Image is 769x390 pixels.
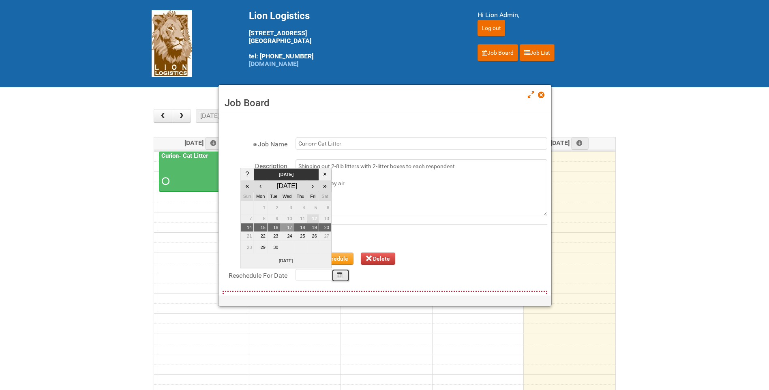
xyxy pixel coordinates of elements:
a: Add an event [571,137,589,150]
div: » [320,181,330,191]
td: 25 [294,232,307,241]
div: ? [242,169,253,179]
td: 27 [319,232,331,241]
td: 2 [267,201,280,214]
span: [DATE] [551,139,589,147]
td: 8 [254,214,268,223]
td: 30 [267,240,280,254]
a: Job List [520,44,555,61]
td: 3 [280,201,294,214]
span: [DATE] [184,139,223,147]
label: Description [223,159,287,171]
button: Delete [361,253,396,265]
h3: Job Board [225,97,545,109]
label: Reschedule For Date [223,269,287,281]
td: 20 [319,223,331,232]
div: ‹ [255,181,266,191]
label: Job Name [223,137,287,149]
span: Lion Logistics [249,10,310,21]
td: 1 [254,201,268,214]
td: 23 [267,232,280,241]
td: 24 [280,232,294,241]
a: Curion- Cat Litter [160,152,210,159]
a: Curion- Cat Litter [159,152,247,192]
td: [DATE] [241,254,331,268]
td: 9 [267,214,280,223]
td: 16 [267,223,280,232]
td: 18 [294,223,307,232]
a: [DOMAIN_NAME] [249,60,298,68]
a: Add an event [205,137,223,150]
td: Mon [254,192,268,201]
div: × [320,169,330,179]
td: 15 [254,223,268,232]
td: 22 [254,232,268,241]
td: 17 [280,223,294,232]
td: 19 [307,223,319,232]
td: 5 [307,201,319,214]
td: 4 [294,201,307,214]
td: Sun [241,192,254,201]
td: 10 [280,214,294,223]
span: Requested [162,178,167,184]
td: 28 [241,240,254,254]
td: Sat [319,192,331,201]
td: Fri [307,192,319,201]
label: Attachments [223,224,287,236]
td: 14 [241,223,254,232]
textarea: Shipping out 2-8lb litters with 2-litter boxes to each respondent FedEx- 2nd day air [296,159,547,216]
a: Job Board [478,44,518,61]
td: 26 [307,232,319,241]
td: Tue [267,192,280,201]
td: 7 [241,214,254,223]
td: 12 [307,214,319,223]
td: 21 [241,232,254,241]
div: › [308,181,318,191]
td: 29 [254,240,268,254]
td: Wed [280,192,294,201]
td: 13 [319,214,331,223]
td: [DATE] [254,169,319,180]
div: « [242,181,253,191]
a: Lion Logistics [152,39,192,47]
div: Hi Lion Admin, [478,10,618,20]
td: 11 [294,214,307,223]
td: Thu [294,192,307,201]
img: Lion Logistics [152,10,192,77]
input: Log out [478,20,505,36]
button: Calendar [332,269,349,282]
div: [DATE] [268,181,306,191]
button: [DATE] [196,109,223,123]
div: [STREET_ADDRESS] [GEOGRAPHIC_DATA] tel: [PHONE_NUMBER] [249,10,457,68]
td: 6 [319,201,331,214]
